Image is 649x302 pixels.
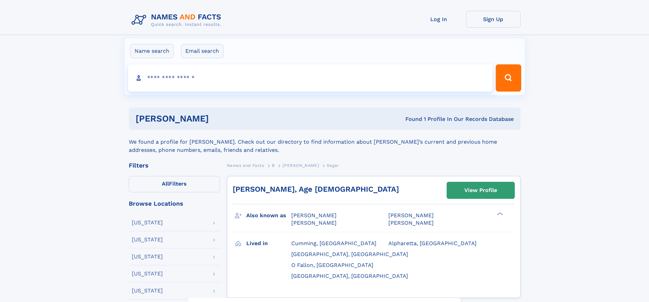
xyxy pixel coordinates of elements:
[132,220,163,225] div: [US_STATE]
[291,212,337,219] span: [PERSON_NAME]
[162,180,169,187] span: All
[129,11,227,29] img: Logo Names and Facts
[388,240,477,247] span: Alpharetta, [GEOGRAPHIC_DATA]
[129,130,521,154] div: We found a profile for [PERSON_NAME]. Check out our directory to find information about [PERSON_N...
[412,11,466,28] a: Log In
[388,220,434,226] span: [PERSON_NAME]
[227,161,264,170] a: Names and Facts
[132,271,163,276] div: [US_STATE]
[272,161,275,170] a: B
[291,251,408,257] span: [GEOGRAPHIC_DATA], [GEOGRAPHIC_DATA]
[291,262,373,268] span: O Fallon, [GEOGRAPHIC_DATA]
[388,212,434,219] span: [PERSON_NAME]
[291,220,337,226] span: [PERSON_NAME]
[282,161,319,170] a: [PERSON_NAME]
[129,176,220,192] label: Filters
[132,254,163,259] div: [US_STATE]
[246,238,291,249] h3: Lived in
[291,273,408,279] span: [GEOGRAPHIC_DATA], [GEOGRAPHIC_DATA]
[181,44,223,58] label: Email search
[128,64,493,92] input: search input
[327,163,339,168] span: Sagar
[132,288,163,293] div: [US_STATE]
[233,185,399,193] a: [PERSON_NAME], Age [DEMOGRAPHIC_DATA]
[130,44,174,58] label: Name search
[447,182,514,198] a: View Profile
[291,240,376,247] span: Cumming, [GEOGRAPHIC_DATA]
[136,114,307,123] h1: [PERSON_NAME]
[496,64,521,92] button: Search Button
[282,163,319,168] span: [PERSON_NAME]
[129,201,220,207] div: Browse Locations
[129,162,220,169] div: Filters
[272,163,275,168] span: B
[132,237,163,242] div: [US_STATE]
[307,115,514,123] div: Found 1 Profile In Our Records Database
[464,182,497,198] div: View Profile
[246,210,291,221] h3: Also known as
[495,212,504,216] div: ❯
[466,11,521,28] a: Sign Up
